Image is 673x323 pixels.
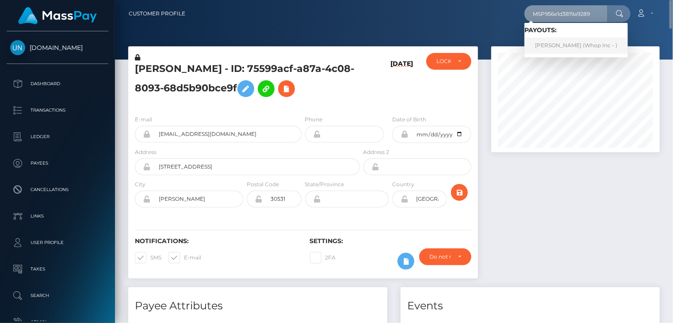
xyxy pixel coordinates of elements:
label: Address 2 [363,148,390,156]
h4: Events [407,298,653,314]
a: User Profile [7,232,108,254]
a: Cancellations [7,179,108,201]
a: Search [7,285,108,307]
h6: [DATE] [390,60,413,105]
img: MassPay Logo [18,7,97,24]
div: LOCKED [436,58,451,65]
label: E-mail [135,116,152,124]
a: Transactions [7,99,108,121]
h4: Payee Attributes [135,298,381,314]
p: Ledger [10,130,105,143]
h6: Payouts: [524,26,628,34]
img: Unlockt.me [10,40,25,55]
label: E-mail [168,252,201,263]
a: Payees [7,152,108,174]
p: Payees [10,157,105,170]
p: Taxes [10,263,105,276]
a: Dashboard [7,73,108,95]
input: Search... [524,5,608,22]
label: 2FA [310,252,336,263]
label: Date of Birth [392,116,426,124]
a: [PERSON_NAME] (Whop Inc - ) [524,38,628,54]
h5: [PERSON_NAME] - ID: 75599acf-a87a-4c08-8093-68d5b90bce9f [135,62,355,101]
h6: Notifications: [135,237,297,245]
p: Search [10,289,105,302]
p: Links [10,210,105,223]
label: SMS [135,252,161,263]
button: LOCKED [426,53,471,70]
p: Dashboard [10,77,105,90]
a: Links [7,205,108,227]
div: Do not require [429,253,451,260]
p: Cancellations [10,183,105,196]
p: Transactions [10,104,105,117]
h6: Settings: [310,237,472,245]
span: [DOMAIN_NAME] [7,44,108,52]
a: Taxes [7,258,108,280]
label: Address [135,148,157,156]
a: Ledger [7,126,108,148]
label: State/Province [305,180,344,188]
button: Do not require [419,248,471,265]
label: Phone [305,116,323,124]
label: Country [392,180,414,188]
p: User Profile [10,236,105,249]
label: Postal Code [247,180,279,188]
a: Customer Profile [129,4,185,23]
label: City [135,180,145,188]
